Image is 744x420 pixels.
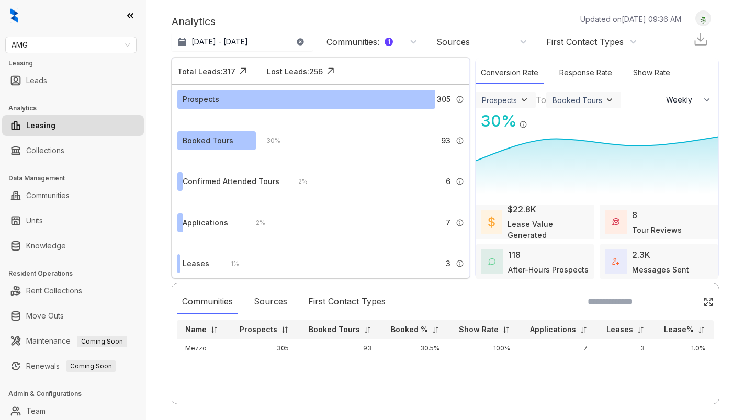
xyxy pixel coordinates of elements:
[436,36,470,48] div: Sources
[391,324,428,335] p: Booked %
[297,339,380,358] td: 93
[8,389,146,399] h3: Admin & Configurations
[580,326,588,334] img: sorting
[177,290,238,314] div: Communities
[2,115,144,136] li: Leasing
[220,258,239,269] div: 1 %
[172,32,313,51] button: [DATE] - [DATE]
[527,111,543,127] img: Click Icon
[632,264,689,275] div: Messages Sent
[666,95,698,105] span: Weekly
[12,37,130,53] span: AMG
[229,339,297,358] td: 305
[697,326,705,334] img: sorting
[606,324,633,335] p: Leases
[476,62,544,84] div: Conversion Rate
[364,326,371,334] img: sorting
[693,31,708,47] img: Download
[309,324,360,335] p: Booked Tours
[26,356,116,377] a: RenewalsComing Soon
[456,219,464,227] img: Info
[26,280,82,301] a: Rent Collections
[681,297,690,306] img: SearchIcon
[26,235,66,256] a: Knowledge
[488,216,495,228] img: LeaseValue
[519,120,527,129] img: Info
[26,140,64,161] a: Collections
[456,95,464,104] img: Info
[554,62,617,84] div: Response Rate
[288,176,308,187] div: 2 %
[446,176,450,187] span: 6
[653,339,714,358] td: 1.0%
[8,269,146,278] h3: Resident Operations
[660,90,718,109] button: Weekly
[185,324,207,335] p: Name
[2,356,144,377] li: Renewals
[183,258,209,269] div: Leases
[323,63,339,79] img: Click Icon
[612,258,619,265] img: TotalFum
[502,326,510,334] img: sorting
[456,137,464,145] img: Info
[8,104,146,113] h3: Analytics
[637,326,645,334] img: sorting
[448,339,518,358] td: 100%
[628,62,675,84] div: Show Rate
[508,248,521,261] div: 118
[210,326,218,334] img: sorting
[256,135,280,146] div: 30 %
[456,259,464,268] img: Info
[459,324,499,335] p: Show Rate
[432,326,439,334] img: sorting
[183,217,228,229] div: Applications
[508,203,536,215] div: $22.8K
[2,280,144,301] li: Rent Collections
[553,96,602,105] div: Booked Tours
[446,217,450,229] span: 7
[530,324,576,335] p: Applications
[191,37,248,47] p: [DATE] - [DATE]
[2,185,144,206] li: Communities
[696,13,711,24] img: UserAvatar
[604,95,615,105] img: ViewFilterArrow
[66,360,116,372] span: Coming Soon
[26,305,64,326] a: Move Outs
[10,8,18,23] img: logo
[183,135,233,146] div: Booked Tours
[518,339,596,358] td: 7
[441,135,450,146] span: 93
[240,324,277,335] p: Prospects
[703,297,714,307] img: Click Icon
[508,219,589,241] div: Lease Value Generated
[281,326,289,334] img: sorting
[2,235,144,256] li: Knowledge
[437,94,450,105] span: 305
[2,140,144,161] li: Collections
[26,70,47,91] a: Leads
[2,210,144,231] li: Units
[77,336,127,347] span: Coming Soon
[303,290,391,314] div: First Contact Types
[446,258,450,269] span: 3
[536,94,546,106] div: To
[632,248,650,261] div: 2.3K
[183,94,219,105] div: Prospects
[26,210,43,231] a: Units
[235,63,251,79] img: Click Icon
[177,339,229,358] td: Mezzo
[8,174,146,183] h3: Data Management
[249,290,292,314] div: Sources
[482,96,517,105] div: Prospects
[26,115,55,136] a: Leasing
[546,36,624,48] div: First Contact Types
[380,339,448,358] td: 30.5%
[632,224,682,235] div: Tour Reviews
[177,66,235,77] div: Total Leads: 317
[519,95,529,105] img: ViewFilterArrow
[385,38,393,46] div: 1
[183,176,279,187] div: Confirmed Attended Tours
[245,217,265,229] div: 2 %
[2,331,144,351] li: Maintenance
[8,59,146,68] h3: Leasing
